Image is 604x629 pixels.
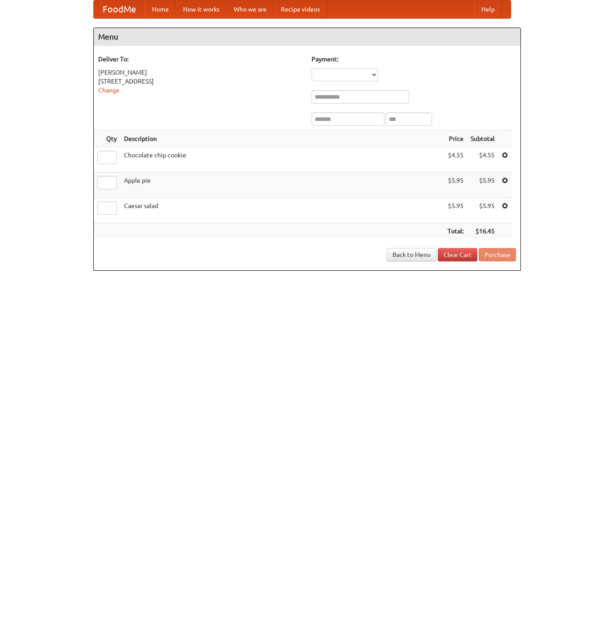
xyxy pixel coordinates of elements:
[120,131,444,147] th: Description
[467,223,498,240] th: $16.45
[438,248,477,261] a: Clear Cart
[312,55,516,64] h5: Payment:
[467,147,498,172] td: $4.55
[120,147,444,172] td: Chocolate chip cookie
[444,198,467,223] td: $5.95
[467,172,498,198] td: $5.95
[444,223,467,240] th: Total:
[120,198,444,223] td: Caesar salad
[444,172,467,198] td: $5.95
[176,0,227,18] a: How it works
[474,0,502,18] a: Help
[98,77,303,86] div: [STREET_ADDRESS]
[145,0,176,18] a: Home
[274,0,327,18] a: Recipe videos
[94,0,145,18] a: FoodMe
[94,131,120,147] th: Qty
[444,131,467,147] th: Price
[387,248,436,261] a: Back to Menu
[94,28,520,46] h4: Menu
[98,68,303,77] div: [PERSON_NAME]
[98,87,120,94] a: Change
[98,55,303,64] h5: Deliver To:
[227,0,274,18] a: Who we are
[479,248,516,261] button: Purchase
[120,172,444,198] td: Apple pie
[444,147,467,172] td: $4.55
[467,131,498,147] th: Subtotal
[467,198,498,223] td: $5.95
